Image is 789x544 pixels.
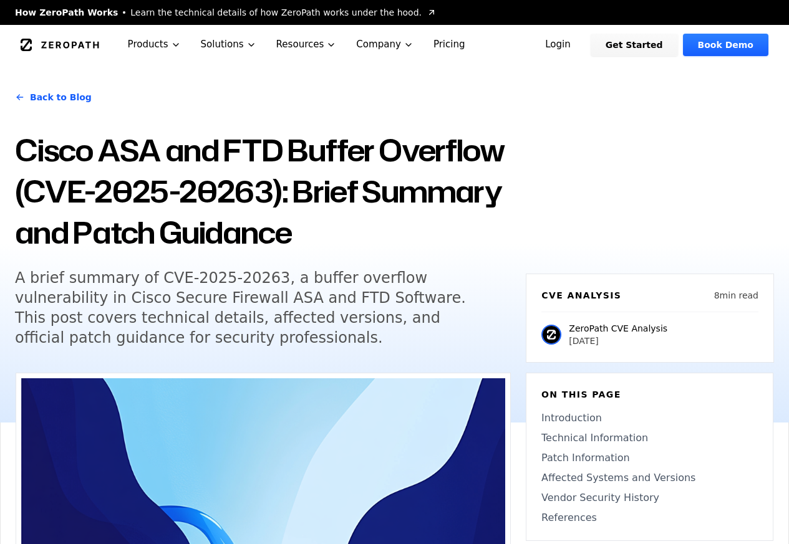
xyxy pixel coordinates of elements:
p: ZeroPath CVE Analysis [569,322,667,335]
h5: A brief summary of CVE-2025-20263, a buffer overflow vulnerability in Cisco Secure Firewall ASA a... [15,268,494,348]
button: Products [118,25,191,64]
a: Patch Information [541,451,758,465]
a: Introduction [541,411,758,426]
h1: Cisco ASA and FTD Buffer Overflow (CVE-2025-20263): Brief Summary and Patch Guidance [15,130,511,253]
a: Affected Systems and Versions [541,470,758,485]
p: 8 min read [714,289,758,302]
a: Technical Information [541,431,758,446]
p: [DATE] [569,335,667,347]
h6: On this page [541,388,758,401]
button: Resources [266,25,347,64]
h6: CVE Analysis [541,289,621,302]
a: Back to Blog [15,80,92,115]
img: ZeroPath CVE Analysis [541,325,561,345]
a: How ZeroPath WorksLearn the technical details of how ZeroPath works under the hood. [15,6,437,19]
span: Learn the technical details of how ZeroPath works under the hood. [130,6,422,19]
a: Get Started [591,34,678,56]
span: How ZeroPath Works [15,6,118,19]
button: Solutions [191,25,266,64]
button: Company [346,25,424,64]
a: Login [530,34,586,56]
a: Vendor Security History [541,490,758,505]
a: Pricing [424,25,475,64]
a: Book Demo [683,34,768,56]
a: References [541,510,758,525]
